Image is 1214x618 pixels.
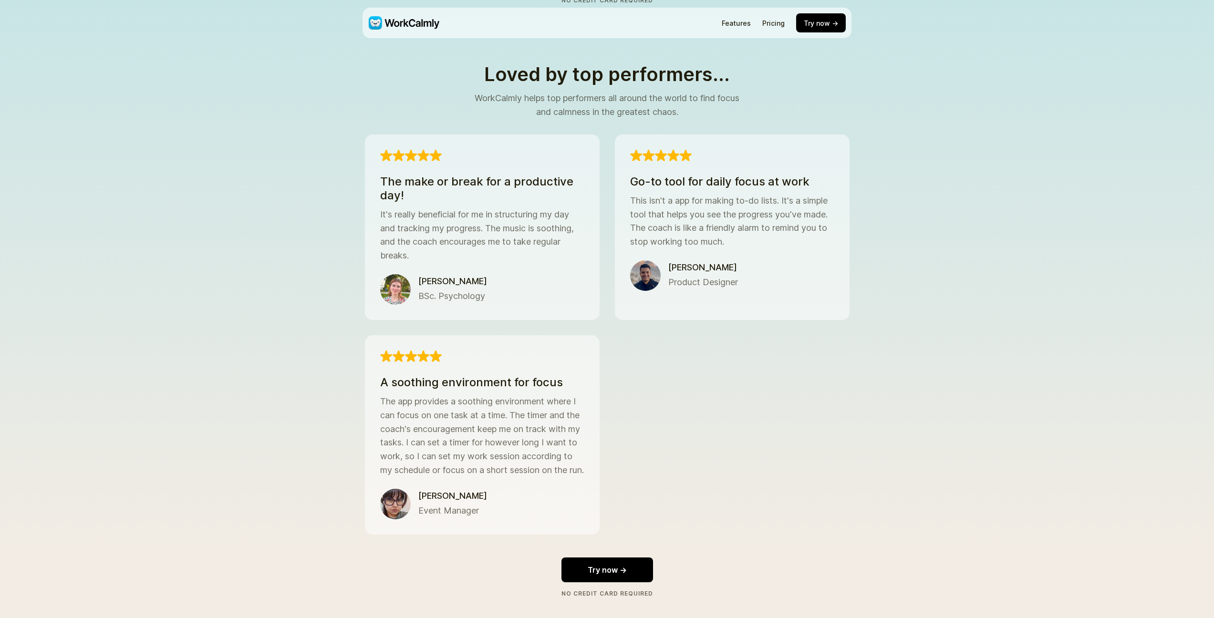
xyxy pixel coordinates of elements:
img: Reviewer [380,489,411,519]
p: [PERSON_NAME] [418,489,487,503]
p: It's really beneficial for me in structuring my day and tracking my progress. The music is soothi... [380,208,584,263]
img: Reviewer [630,260,661,291]
button: Try now → [561,557,653,582]
button: Try now → [796,13,846,32]
p: Product Designer [668,276,738,289]
img: Reviewer [380,274,411,305]
a: Features [722,19,751,27]
h3: A soothing environment for focus [380,375,563,389]
h3: The make or break for a productive day! [380,175,584,202]
h2: Loved by top performers... [365,65,850,84]
img: 5-Stars [380,150,442,161]
img: WorkCalmly Logo [368,16,439,30]
p: [PERSON_NAME] [418,275,487,288]
span: No Credit Card Required [561,590,653,597]
p: Event Manager [418,504,487,518]
a: Pricing [762,19,785,27]
img: 5-Stars [380,350,442,362]
p: BSc. Psychology [418,289,487,303]
p: This isn't a app for making to-do lists. It's a simple tool that helps you see the progress you'v... [630,194,834,249]
p: WorkCalmly helps top performers all around the world to find focus and calmness in the greatest c... [475,92,740,119]
p: The app provides a soothing environment where I can focus on one task at a time. The timer and th... [380,395,584,477]
img: 5-Stars [630,150,692,161]
h3: Go-to tool for daily focus at work [630,175,809,188]
p: [PERSON_NAME] [668,261,738,275]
